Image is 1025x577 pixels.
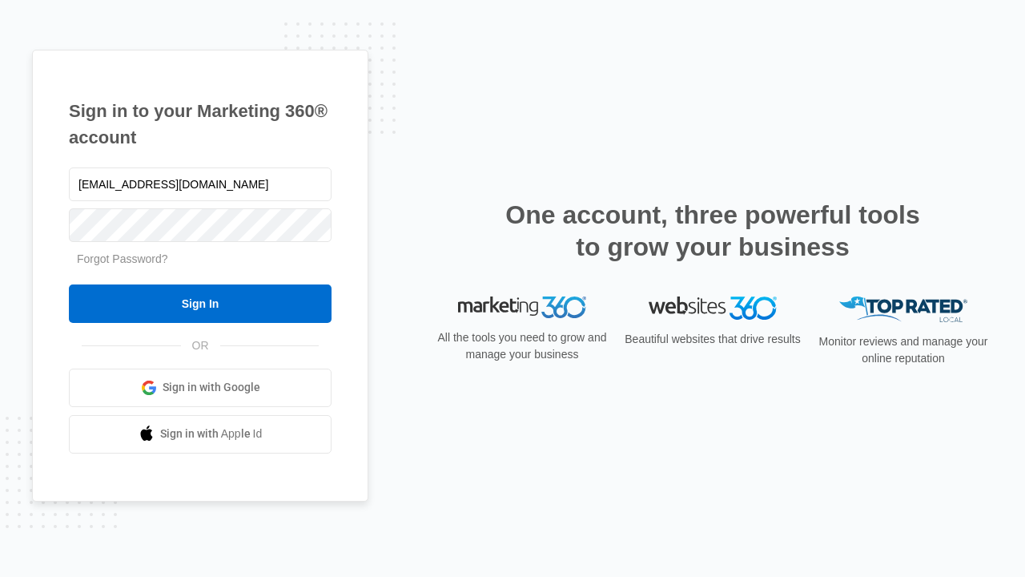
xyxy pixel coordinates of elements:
[814,333,993,367] p: Monitor reviews and manage your online reputation
[458,297,586,319] img: Marketing 360
[69,369,332,407] a: Sign in with Google
[160,426,263,442] span: Sign in with Apple Id
[69,98,332,151] h1: Sign in to your Marketing 360® account
[839,297,967,323] img: Top Rated Local
[77,252,168,265] a: Forgot Password?
[623,331,802,348] p: Beautiful websites that drive results
[649,297,777,320] img: Websites 360
[500,199,925,263] h2: One account, three powerful tools to grow your business
[163,379,260,396] span: Sign in with Google
[69,284,332,323] input: Sign In
[181,337,220,354] span: OR
[69,167,332,201] input: Email
[69,415,332,454] a: Sign in with Apple Id
[432,329,612,363] p: All the tools you need to grow and manage your business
